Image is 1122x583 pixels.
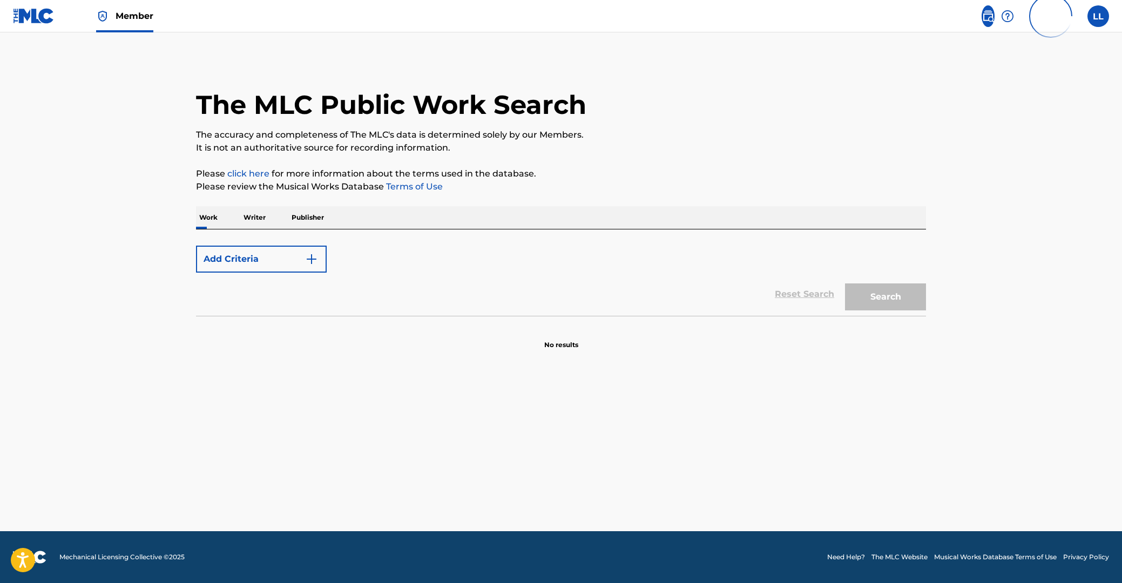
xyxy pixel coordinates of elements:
[59,552,185,562] span: Mechanical Licensing Collective © 2025
[13,551,46,564] img: logo
[240,206,269,229] p: Writer
[227,168,269,179] a: click here
[196,167,926,180] p: Please for more information about the terms used in the database.
[1068,531,1122,583] iframe: Chat Widget
[1063,552,1109,562] a: Privacy Policy
[1087,5,1109,27] div: User Menu
[196,89,586,121] h1: The MLC Public Work Search
[196,141,926,154] p: It is not an authoritative source for recording information.
[827,552,865,562] a: Need Help?
[871,552,928,562] a: The MLC Website
[196,128,926,141] p: The accuracy and completeness of The MLC's data is determined solely by our Members.
[544,327,578,350] p: No results
[196,180,926,193] p: Please review the Musical Works Database
[288,206,327,229] p: Publisher
[1001,5,1014,27] div: Help
[982,10,995,23] img: search
[13,8,55,24] img: MLC Logo
[934,552,1057,562] a: Musical Works Database Terms of Use
[982,5,995,27] a: Public Search
[196,206,221,229] p: Work
[116,10,153,22] span: Member
[305,253,318,266] img: 9d2ae6d4665cec9f34b9.svg
[196,240,926,316] form: Search Form
[384,181,443,192] a: Terms of Use
[1001,10,1014,23] img: help
[196,246,327,273] button: Add Criteria
[96,10,109,23] img: Top Rightsholder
